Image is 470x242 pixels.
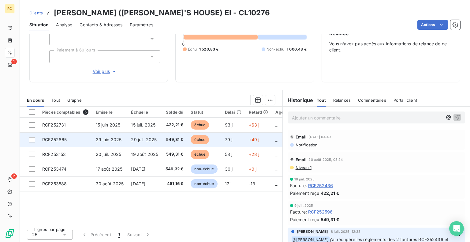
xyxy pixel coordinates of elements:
[27,98,44,103] span: En cours
[182,42,185,47] span: 0
[80,22,122,28] span: Contacts & Adresses
[267,47,284,52] span: Non-échu
[275,166,277,172] span: _
[191,164,217,174] span: non-échue
[275,181,277,186] span: _
[290,190,319,196] span: Paiement reçu
[32,232,37,238] span: 25
[96,166,123,172] span: 17 août 2025
[275,122,277,127] span: _
[290,209,307,215] span: Facture :
[449,221,464,236] div: Open Intercom Messenger
[297,229,328,234] span: [PERSON_NAME]
[249,110,268,115] div: Retard
[118,232,120,238] span: 1
[83,109,88,115] span: 5
[11,59,17,64] span: 1
[287,47,307,52] span: 1 000,48 €
[321,216,339,223] span: 549,31 €
[54,54,59,59] input: Ajouter une valeur
[166,137,183,143] span: 549,31 €
[96,110,124,115] div: Émise le
[191,135,209,144] span: échue
[166,166,183,172] span: 549,32 €
[51,98,60,103] span: Tout
[29,10,43,15] span: Clients
[290,216,319,223] span: Paiement reçu
[296,157,307,162] span: Email
[131,181,145,186] span: [DATE]
[5,229,15,238] img: Logo LeanPay
[296,134,307,139] span: Email
[225,181,232,186] span: 17 j
[49,68,160,75] button: Voir plus
[29,10,43,16] a: Clients
[131,166,145,172] span: [DATE]
[275,137,277,142] span: _
[42,137,67,142] span: RCF252865
[93,68,117,74] span: Voir plus
[417,20,448,30] button: Actions
[166,122,183,128] span: 422,21 €
[249,181,258,186] span: -13 j
[78,228,115,241] button: Précédent
[358,98,386,103] span: Commentaires
[275,152,277,157] span: _
[96,181,124,186] span: 30 août 2025
[294,204,313,207] span: 9 juil. 2025
[54,36,59,42] input: Ajouter une valeur
[130,22,153,28] span: Paramètres
[295,165,311,170] span: Niveau 1
[188,47,197,52] span: Échu
[191,179,217,188] span: non-échue
[249,137,259,142] span: +49 j
[308,209,333,215] span: RCF252596
[42,152,66,157] span: RCF253153
[333,98,351,103] span: Relances
[96,152,121,157] span: 20 juil. 2025
[124,228,155,241] button: Suivant
[394,98,417,103] span: Portail client
[131,110,158,115] div: Échue le
[225,166,233,172] span: 30 j
[225,137,233,142] span: 79 j
[331,230,361,233] span: 8 juil. 2025, 12:33
[199,47,219,52] span: 1 520,83 €
[317,98,326,103] span: Tout
[166,110,183,115] div: Solde dû
[96,137,122,142] span: 29 juin 2025
[29,22,49,28] span: Situation
[166,151,183,157] span: 549,31 €
[11,173,17,179] span: 2
[294,177,315,181] span: 16 juil. 2025
[131,137,157,142] span: 29 juil. 2025
[308,135,331,139] span: [DATE] 04:49
[42,181,67,186] span: RCF253588
[42,166,66,172] span: RCF253474
[249,122,259,127] span: +63 j
[191,110,217,115] div: Statut
[295,142,318,147] span: Notification
[283,96,313,104] h6: Historique
[191,120,209,130] span: échue
[275,110,291,115] div: Agence
[131,152,158,157] span: 19 août 2025
[225,122,233,127] span: 93 j
[225,152,233,157] span: 58 j
[308,158,343,161] span: 20 août 2025, 03:24
[321,190,339,196] span: 422,21 €
[249,152,259,157] span: +28 j
[131,122,155,127] span: 15 juil. 2025
[308,182,333,189] span: RCF252436
[5,4,15,13] div: RC
[96,122,121,127] span: 15 juin 2025
[54,7,270,18] h3: [PERSON_NAME] ([PERSON_NAME]'S HOUSE) EI - CL10276
[166,181,183,187] span: 451,16 €
[42,122,66,127] span: RCF252731
[115,228,124,241] button: 1
[191,150,209,159] span: échue
[67,98,82,103] span: Graphe
[225,110,241,115] div: Délai
[56,22,72,28] span: Analyse
[329,30,453,75] div: Vous n’avez pas accès aux informations de relance de ce client.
